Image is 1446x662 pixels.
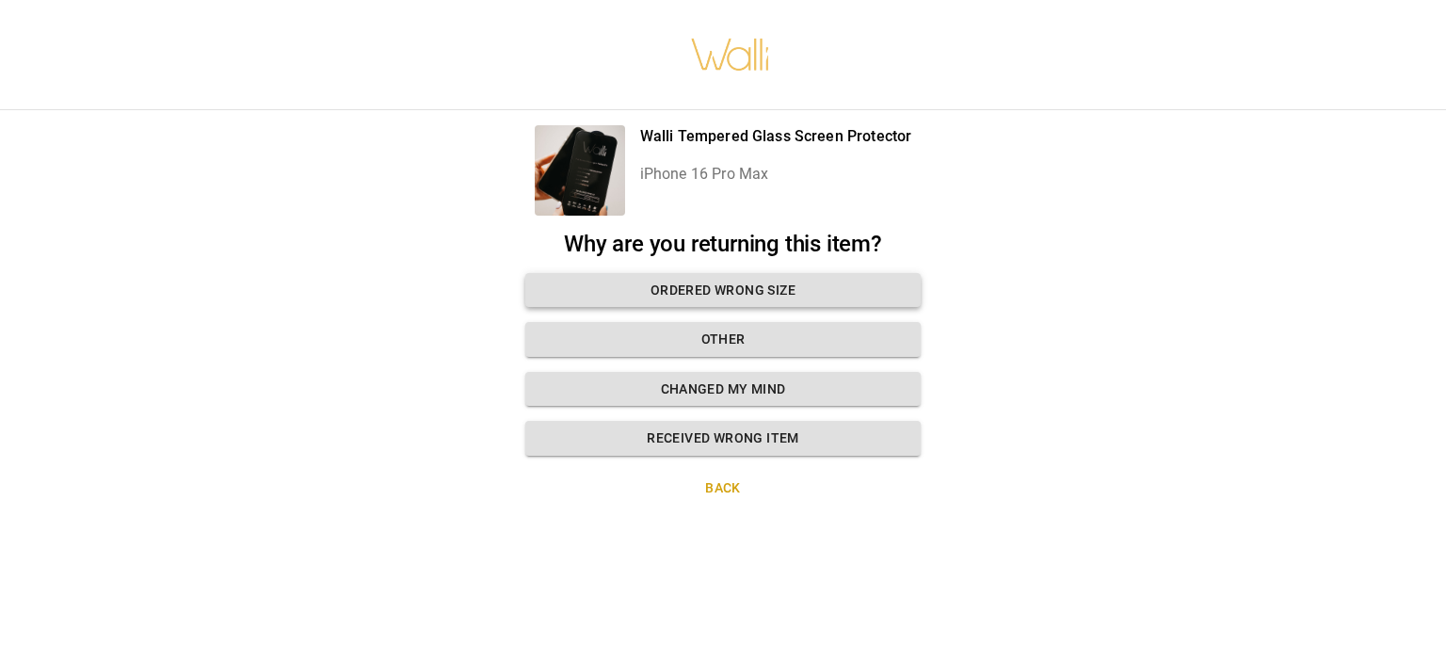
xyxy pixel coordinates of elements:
[525,372,921,407] button: Changed my mind
[525,322,921,357] button: Other
[690,14,771,95] img: walli-inc.myshopify.com
[640,125,912,148] p: Walli Tempered Glass Screen Protector
[525,273,921,308] button: Ordered wrong size
[525,471,921,506] button: Back
[640,163,912,186] p: iPhone 16 Pro Max
[525,231,921,258] h2: Why are you returning this item?
[525,421,921,456] button: Received wrong item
